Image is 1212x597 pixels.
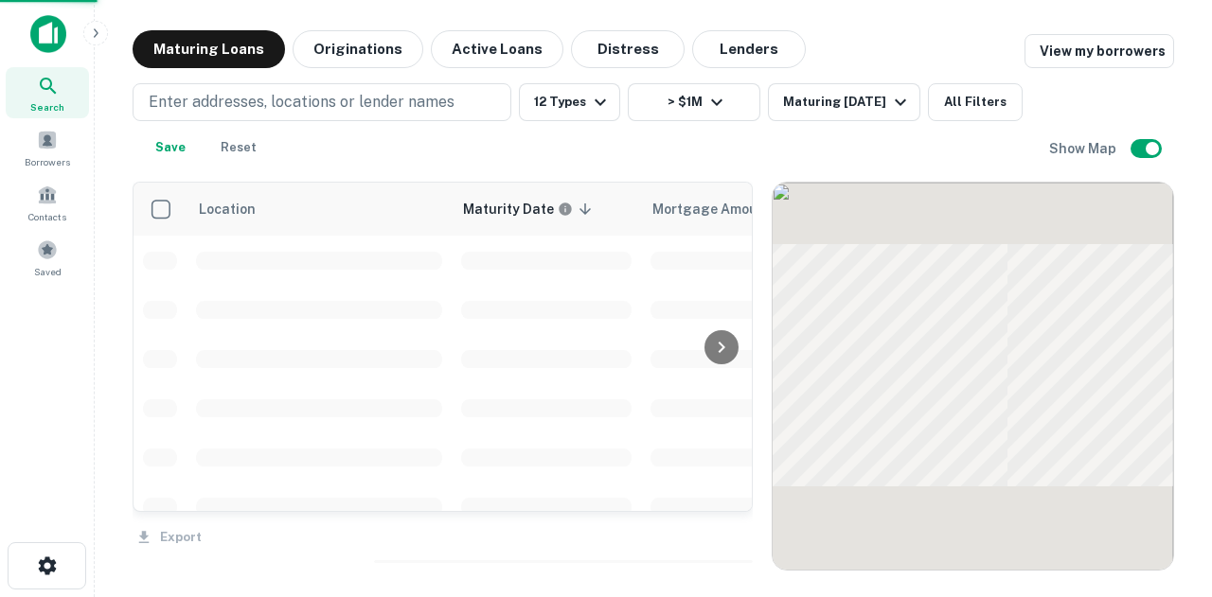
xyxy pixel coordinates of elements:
[928,83,1023,121] button: All Filters
[140,129,201,167] button: Save your search to get updates of matches that match your search criteria.
[463,199,597,219] span: Maturity dates displayed may be estimated. Please contact the lender for the most accurate maturi...
[28,209,66,224] span: Contacts
[30,99,64,114] span: Search
[30,15,66,53] img: capitalize-icon.png
[519,83,620,121] button: 12 Types
[187,183,452,236] th: Location
[6,67,89,118] a: Search
[628,83,760,121] button: > $1M
[6,232,89,283] a: Saved
[783,91,912,114] div: Maturing [DATE]
[692,30,806,68] button: Lenders
[6,122,89,173] a: Borrowers
[293,30,423,68] button: Originations
[133,83,511,121] button: Enter addresses, locations or lender names
[773,183,1173,570] div: 0
[149,91,454,114] p: Enter addresses, locations or lender names
[208,129,269,167] button: Reset
[1117,446,1212,536] iframe: Chat Widget
[452,183,641,236] th: Maturity dates displayed may be estimated. Please contact the lender for the most accurate maturi...
[463,199,554,219] h6: Maturity Date
[768,83,920,121] button: Maturing [DATE]
[431,30,563,68] button: Active Loans
[1049,138,1119,159] h6: Show Map
[6,177,89,228] a: Contacts
[133,30,285,68] button: Maturing Loans
[463,199,573,219] div: Maturity dates displayed may be estimated. Please contact the lender for the most accurate maturi...
[641,183,849,236] th: Mortgage Amount
[1025,34,1174,68] a: View my borrowers
[34,264,62,279] span: Saved
[25,154,70,169] span: Borrowers
[571,30,685,68] button: Distress
[652,198,796,220] span: Mortgage Amount
[198,198,280,220] span: Location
